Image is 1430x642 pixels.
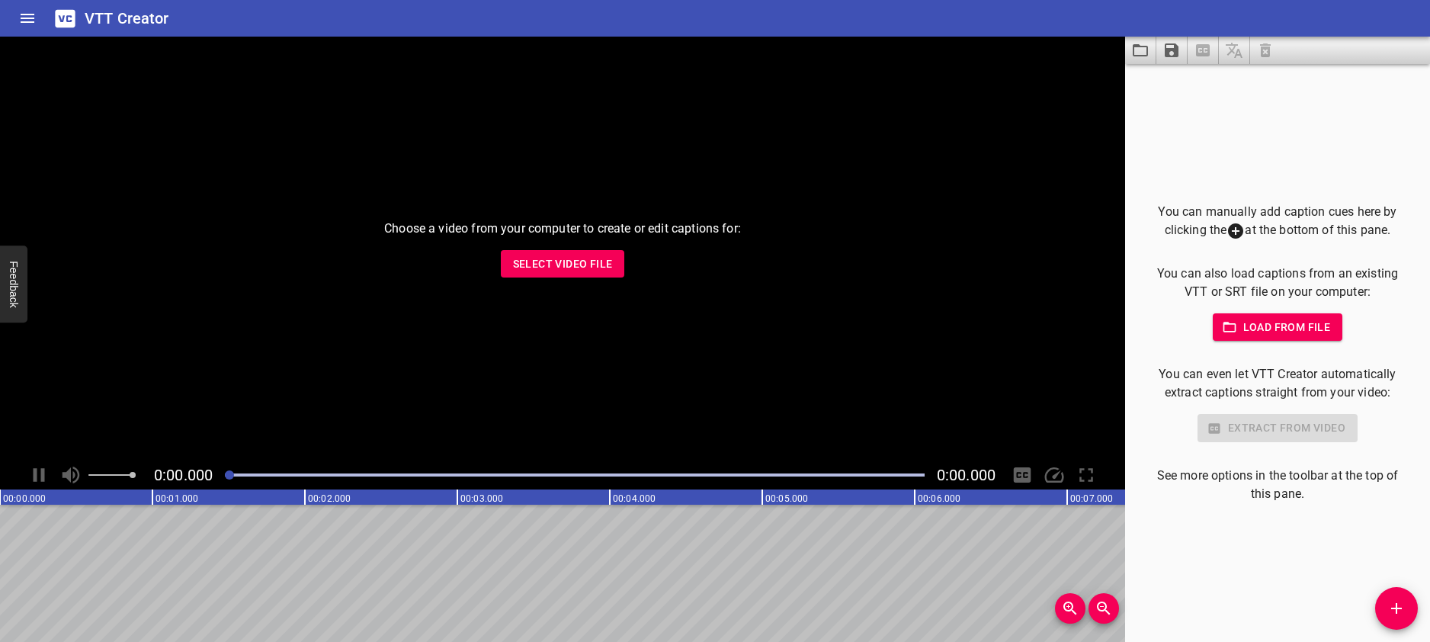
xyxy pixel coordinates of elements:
[225,473,925,477] div: Play progress
[937,466,996,484] span: Video Duration
[308,493,351,504] text: 00:02.000
[1375,587,1418,630] button: Add Cue
[156,493,198,504] text: 00:01.000
[501,250,625,278] button: Select Video File
[1149,203,1406,240] p: You can manually add caption cues here by clicking the at the bottom of this pane.
[1188,37,1219,64] span: Select a video in the pane to the left, then you can automatically extract captions.
[1162,41,1181,59] svg: Save captions to file
[765,493,808,504] text: 00:05.000
[460,493,503,504] text: 00:03.000
[1149,265,1406,301] p: You can also load captions from an existing VTT or SRT file on your computer:
[1040,461,1069,490] div: Playback Speed
[1008,461,1037,490] div: Hide/Show Captions
[1219,37,1250,64] span: Add some captions below, then you can translate them.
[1149,467,1406,503] p: See more options in the toolbar at the top of this pane.
[1070,493,1113,504] text: 00:07.000
[1072,461,1101,490] div: Toggle Full Screen
[1089,593,1119,624] button: Zoom Out
[1156,37,1188,64] button: Save captions to file
[1213,313,1343,342] button: Load from file
[1131,41,1149,59] svg: Load captions from file
[1055,593,1085,624] button: Zoom In
[384,220,741,238] p: Choose a video from your computer to create or edit captions for:
[613,493,656,504] text: 00:04.000
[85,6,169,30] h6: VTT Creator
[3,493,46,504] text: 00:00.000
[918,493,960,504] text: 00:06.000
[513,255,613,274] span: Select Video File
[1125,37,1156,64] button: Load captions from file
[1149,365,1406,402] p: You can even let VTT Creator automatically extract captions straight from your video:
[1225,318,1331,337] span: Load from file
[154,466,213,484] span: Current Time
